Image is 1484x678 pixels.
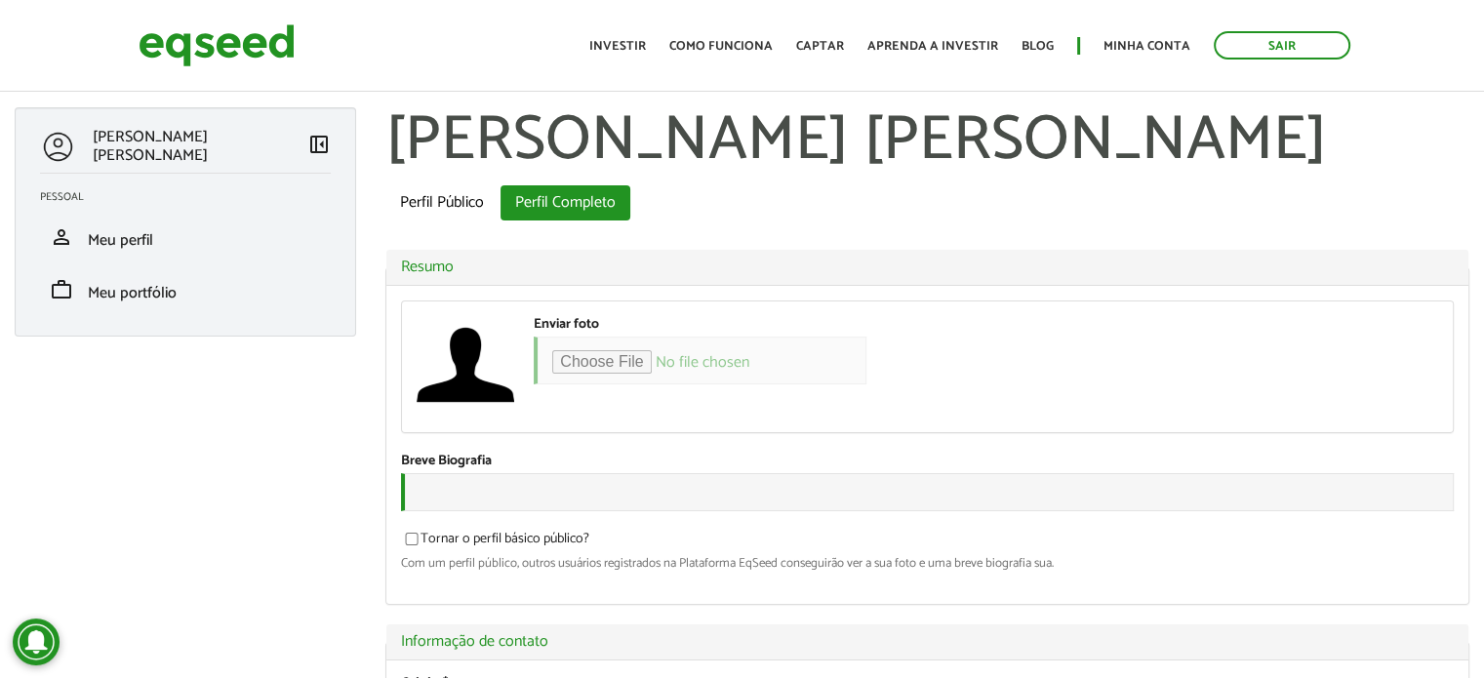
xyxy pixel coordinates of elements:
img: EqSeed [139,20,295,71]
span: Meu perfil [88,227,153,254]
a: Informação de contato [401,634,1454,650]
span: left_panel_close [307,133,331,156]
div: Com um perfil público, outros usuários registrados na Plataforma EqSeed conseguirão ver a sua fot... [401,557,1454,570]
a: personMeu perfil [40,225,331,249]
a: Ver perfil do usuário. [417,316,514,414]
span: Meu portfólio [88,280,177,306]
a: Colapsar menu [307,133,331,160]
a: Como funciona [669,40,773,53]
a: workMeu portfólio [40,278,331,301]
a: Aprenda a investir [867,40,998,53]
label: Breve Biografia [401,455,492,468]
label: Enviar foto [534,318,599,332]
h1: [PERSON_NAME] [PERSON_NAME] [385,107,1469,176]
li: Meu perfil [25,211,345,263]
span: work [50,278,73,301]
p: [PERSON_NAME] [PERSON_NAME] [93,128,307,165]
a: Resumo [401,259,1454,275]
a: Blog [1022,40,1054,53]
a: Investir [589,40,646,53]
a: Perfil Público [385,185,499,220]
input: Tornar o perfil básico público? [394,533,429,545]
a: Minha conta [1103,40,1190,53]
span: person [50,225,73,249]
h2: Pessoal [40,191,345,203]
a: Sair [1214,31,1350,60]
a: Perfil Completo [501,185,630,220]
label: Tornar o perfil básico público? [401,533,589,552]
img: Foto de Gizeli Martins Caze [417,316,514,414]
a: Captar [796,40,844,53]
li: Meu portfólio [25,263,345,316]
